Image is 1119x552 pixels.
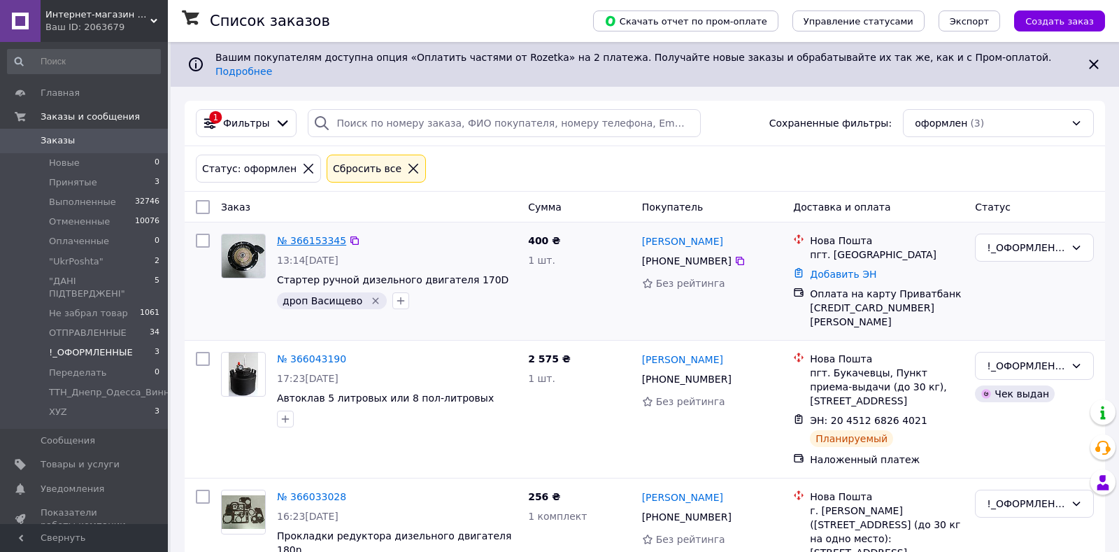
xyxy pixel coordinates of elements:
[604,15,767,27] span: Скачать отчет по пром-оплате
[41,87,80,99] span: Главная
[49,327,127,339] span: ОТПРАВЛЕННЫЕ
[199,161,299,176] div: Статус: оформлен
[277,373,338,384] span: 17:23[DATE]
[155,235,159,248] span: 0
[277,235,346,246] a: № 366153345
[593,10,778,31] button: Скачать отчет по пром-оплате
[642,353,723,367] a: [PERSON_NAME]
[135,196,159,208] span: 32746
[150,327,159,339] span: 34
[642,234,723,248] a: [PERSON_NAME]
[656,278,725,289] span: Без рейтинга
[810,234,964,248] div: Нова Пошта
[528,255,555,266] span: 1 шт.
[210,13,330,29] h1: Список заказов
[528,491,560,502] span: 256 ₴
[49,346,133,359] span: !_ОФОРМЛЕННЫЕ
[221,234,266,278] a: Фото товару
[642,201,704,213] span: Покупатель
[222,234,265,278] img: Фото товару
[155,255,159,268] span: 2
[528,353,571,365] span: 2 575 ₴
[810,248,964,262] div: пгт. [GEOGRAPHIC_DATA]
[155,406,159,418] span: 3
[155,157,159,169] span: 0
[308,109,701,137] input: Поиск по номеру заказа, ФИО покупателя, номеру телефона, Email, номеру накладной
[41,507,129,532] span: Показатели работы компании
[49,176,97,189] span: Принятые
[215,52,1057,77] span: Вашим покупателям доступна опция «Оплатить частями от Rozetka» на 2 платежа. Получайте новые зака...
[215,66,272,77] a: Подробнее
[49,307,128,320] span: Не забрал товар
[49,406,67,418] span: ХУZ
[229,353,257,396] img: Фото товару
[41,458,120,471] span: Товары и услуги
[221,352,266,397] a: Фото товару
[950,16,989,27] span: Экспорт
[642,374,732,385] span: [PHONE_NUMBER]
[769,116,892,130] span: Сохраненные фильтры:
[528,201,562,213] span: Сумма
[528,373,555,384] span: 1 шт.
[970,118,984,129] span: (3)
[642,255,732,267] span: [PHONE_NUMBER]
[135,215,159,228] span: 10076
[277,491,346,502] a: № 366033028
[7,49,161,74] input: Поиск
[140,307,159,320] span: 1061
[987,496,1065,511] div: !_ОФОРМЛЕННЫЕ
[41,111,140,123] span: Заказы и сообщения
[277,511,338,522] span: 16:23[DATE]
[45,21,168,34] div: Ваш ID: 2063679
[277,274,508,285] a: Стартер ручной дизельного двигателя 170D
[810,453,964,467] div: Наложенный платеж
[793,201,890,213] span: Доставка и оплата
[41,483,104,495] span: Уведомления
[49,275,155,300] span: "ДАНІ ПІДТВЕРДЖЕНІ"
[1000,15,1105,26] a: Создать заказ
[49,196,116,208] span: Выполненные
[810,287,964,329] div: Оплата на карту Приватбанк [CREDIT_CARD_NUMBER] [PERSON_NAME]
[528,235,560,246] span: 400 ₴
[155,275,159,300] span: 5
[155,176,159,189] span: 3
[45,8,150,21] span: Интернет-магазин Агроруно
[1025,16,1094,27] span: Создать заказ
[49,215,110,228] span: Отмененные
[810,352,964,366] div: Нова Пошта
[975,385,1055,402] div: Чек выдан
[222,495,265,528] img: Фото товару
[49,157,80,169] span: Новые
[277,353,346,365] a: № 366043190
[528,511,587,522] span: 1 комплект
[810,366,964,408] div: пгт. Букачевцы, Пункт приема-выдачи (до 30 кг), [STREET_ADDRESS]
[810,490,964,504] div: Нова Пошта
[987,240,1065,255] div: !_ОФОРМЛЕННЫЕ
[49,235,109,248] span: Оплаченные
[49,386,187,399] span: ТТН_Днепр_Одесса_Винница
[810,269,876,280] a: Добавить ЭН
[804,16,913,27] span: Управление статусами
[642,490,723,504] a: [PERSON_NAME]
[975,201,1011,213] span: Статус
[277,392,494,404] a: Автоклав 5 литровых или 8 пол-литровых
[939,10,1000,31] button: Экспорт
[277,255,338,266] span: 13:14[DATE]
[49,255,104,268] span: "UkrPoshta"
[370,295,381,306] svg: Удалить метку
[810,415,927,426] span: ЭН: 20 4512 6826 4021
[283,295,362,306] span: дроп Васищево
[41,434,95,447] span: Сообщения
[330,161,404,176] div: Сбросить все
[155,346,159,359] span: 3
[987,358,1065,374] div: !_ОФОРМЛЕННЫЕ
[656,534,725,545] span: Без рейтинга
[642,511,732,523] span: [PHONE_NUMBER]
[49,367,107,379] span: Переделать
[656,396,725,407] span: Без рейтинга
[221,201,250,213] span: Заказ
[155,367,159,379] span: 0
[810,430,893,447] div: Планируемый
